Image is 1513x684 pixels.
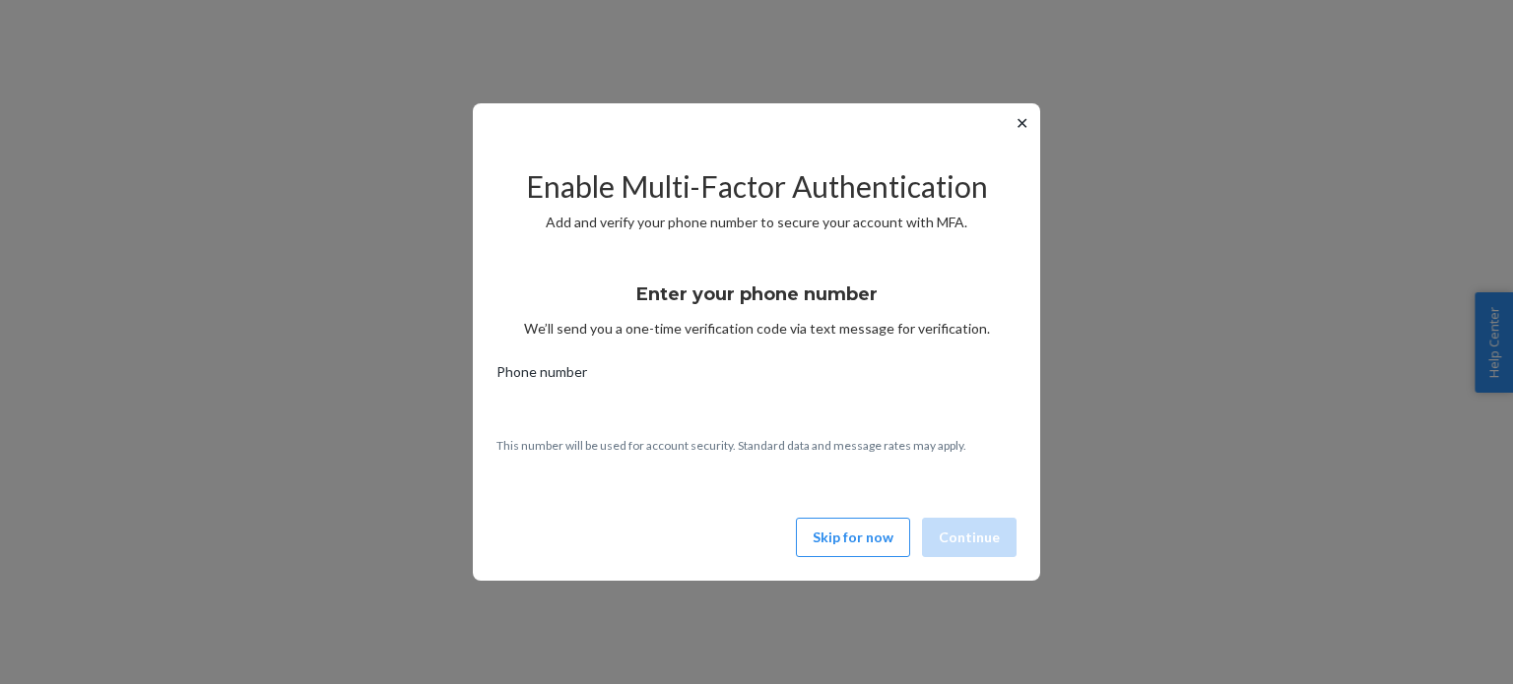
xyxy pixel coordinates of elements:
p: Add and verify your phone number to secure your account with MFA. [496,213,1017,232]
button: ✕ [1012,111,1032,135]
button: Skip for now [796,518,910,557]
h3: Enter your phone number [636,281,878,307]
button: Continue [922,518,1017,557]
div: We’ll send you a one-time verification code via text message for verification. [496,266,1017,339]
span: Phone number [496,362,587,390]
p: This number will be used for account security. Standard data and message rates may apply. [496,437,1017,454]
h2: Enable Multi-Factor Authentication [496,170,1017,203]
